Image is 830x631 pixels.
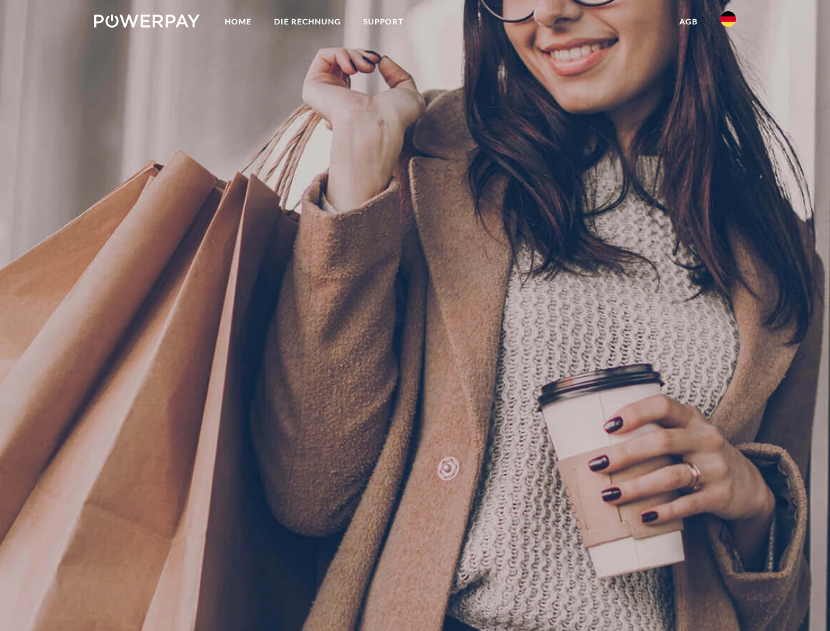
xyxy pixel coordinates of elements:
[263,10,352,34] a: DIE RECHNUNG
[214,10,263,34] a: Home
[720,11,736,27] img: de
[352,10,415,34] a: SUPPORT
[668,10,709,34] a: agb
[94,14,200,28] img: logo-powerpay-white.svg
